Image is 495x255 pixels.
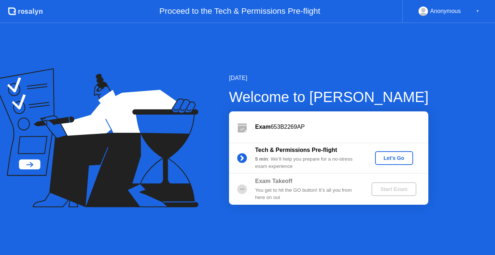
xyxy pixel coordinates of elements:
[255,123,428,131] div: 653B2269AP
[378,155,410,161] div: Let's Go
[255,156,359,170] div: : We’ll help you prepare for a no-stress exam experience
[255,147,337,153] b: Tech & Permissions Pre-flight
[371,182,416,196] button: Start Exam
[255,156,268,162] b: 5 min
[229,74,429,82] div: [DATE]
[374,186,413,192] div: Start Exam
[430,7,461,16] div: Anonymous
[229,86,429,108] div: Welcome to [PERSON_NAME]
[476,7,479,16] div: ▼
[375,151,413,165] button: Let's Go
[255,178,292,184] b: Exam Takeoff
[255,124,271,130] b: Exam
[255,187,359,201] div: You get to hit the GO button! It’s all you from here on out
